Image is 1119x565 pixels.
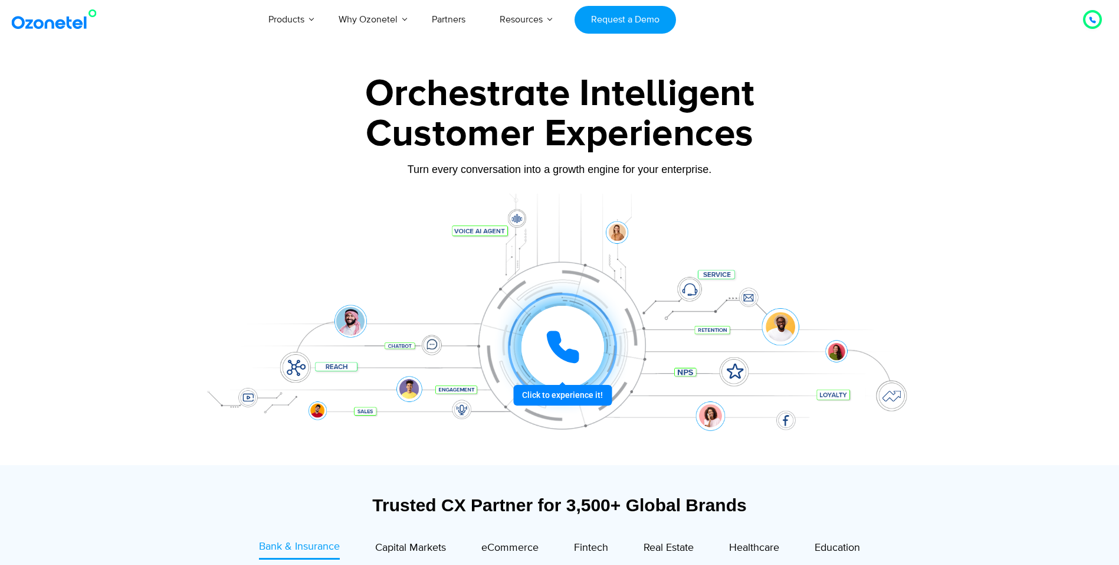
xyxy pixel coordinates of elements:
div: Orchestrate Intelligent [191,75,928,113]
span: eCommerce [481,541,539,554]
a: Fintech [574,539,608,560]
a: eCommerce [481,539,539,560]
div: Trusted CX Partner for 3,500+ Global Brands [197,495,923,515]
span: Education [815,541,860,554]
a: Bank & Insurance [259,539,340,560]
a: Request a Demo [575,6,675,34]
a: Education [815,539,860,560]
div: Turn every conversation into a growth engine for your enterprise. [191,163,928,176]
span: Capital Markets [375,541,446,554]
span: Fintech [574,541,608,554]
span: Real Estate [644,541,694,554]
a: Capital Markets [375,539,446,560]
a: Real Estate [644,539,694,560]
div: Customer Experiences [191,106,928,162]
span: Bank & Insurance [259,540,340,553]
span: Healthcare [729,541,779,554]
a: Healthcare [729,539,779,560]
